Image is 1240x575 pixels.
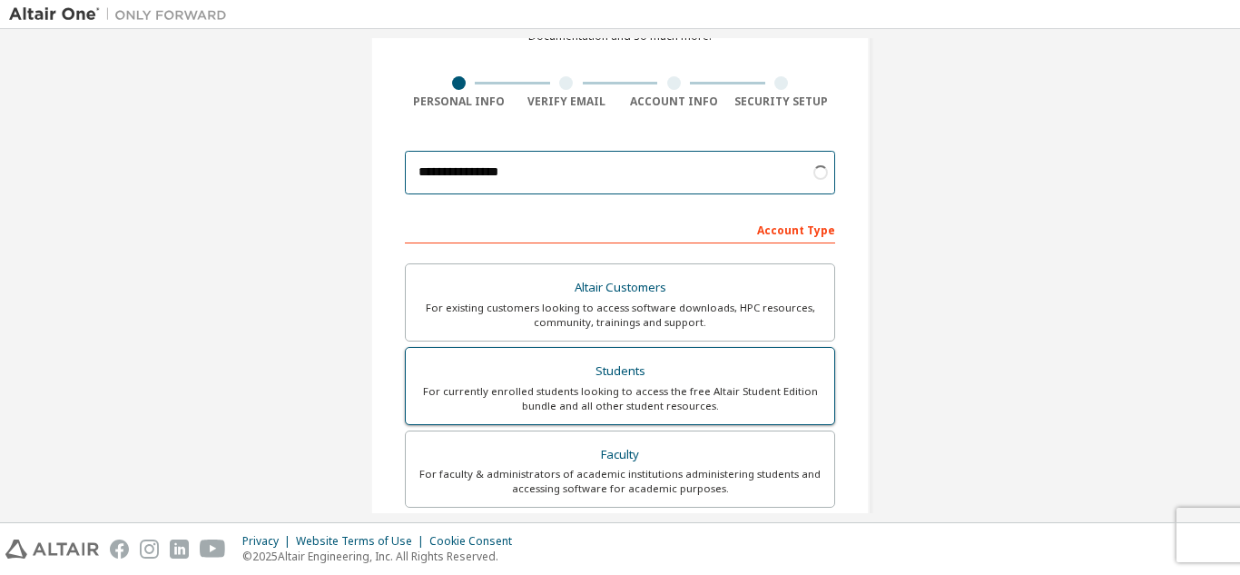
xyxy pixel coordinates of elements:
div: Altair Customers [417,275,823,301]
p: © 2025 Altair Engineering, Inc. All Rights Reserved. [242,549,523,564]
img: linkedin.svg [170,540,189,559]
img: altair_logo.svg [5,540,99,559]
img: instagram.svg [140,540,159,559]
div: Cookie Consent [429,534,523,549]
div: Account Type [405,214,835,243]
img: facebook.svg [110,540,129,559]
div: For existing customers looking to access software downloads, HPC resources, community, trainings ... [417,301,823,330]
img: youtube.svg [200,540,226,559]
div: Faculty [417,442,823,468]
div: For currently enrolled students looking to access the free Altair Student Edition bundle and all ... [417,384,823,413]
img: Altair One [9,5,236,24]
div: For faculty & administrators of academic institutions administering students and accessing softwa... [417,467,823,496]
div: Personal Info [405,94,513,109]
div: Students [417,359,823,384]
div: Website Terms of Use [296,534,429,549]
div: Security Setup [728,94,836,109]
div: Account Info [620,94,728,109]
div: Verify Email [513,94,621,109]
div: Privacy [242,534,296,549]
